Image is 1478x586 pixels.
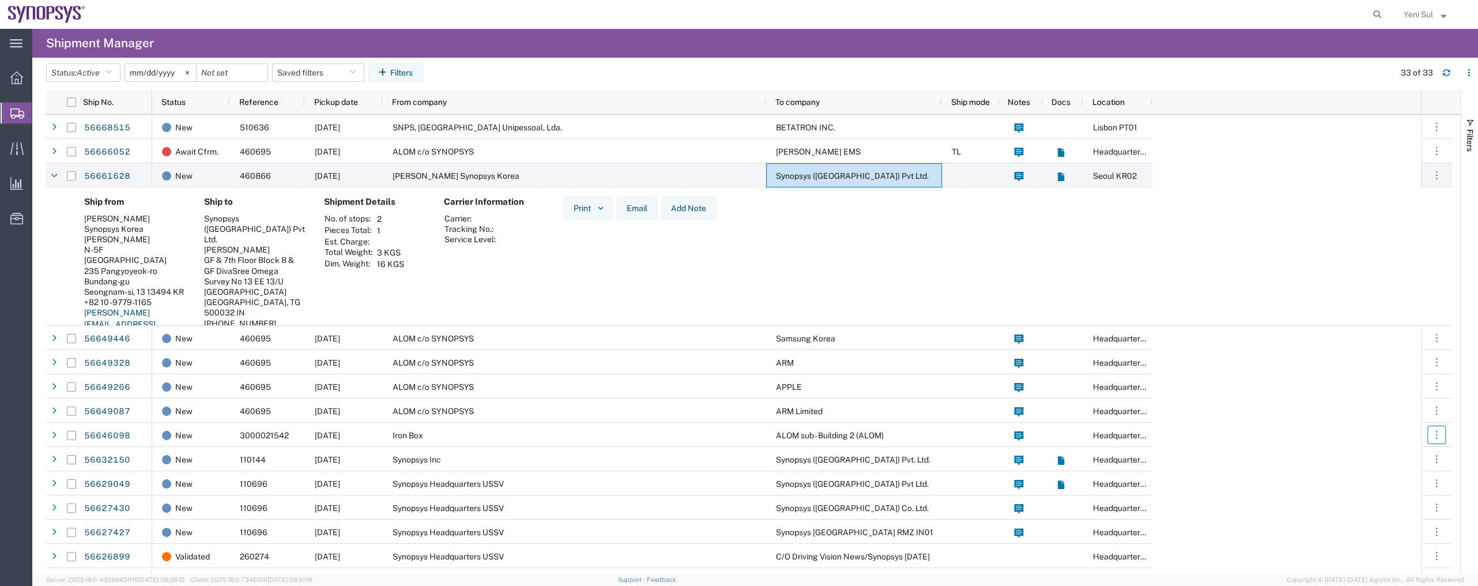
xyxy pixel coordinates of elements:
[8,6,85,23] img: logo
[314,97,358,107] span: Pickup date
[1287,575,1464,585] span: Copyright © [DATE]-[DATE] Agistix Inc., All Rights Reserved
[240,171,271,181] span: 460866
[84,234,186,245] div: [PERSON_NAME]
[175,140,218,164] span: Await Cfrm.
[776,431,884,440] span: ALOM sub - Building 2 (ALOM)
[239,97,278,107] span: Reference
[84,330,131,348] a: 56649446
[393,171,519,181] span: Yuhan Hoesa Synopsys Korea
[393,147,474,156] span: ALOM c/o SYNOPSYS
[46,63,120,82] button: Status:Active
[952,147,961,156] span: TL
[84,427,131,445] a: 56646098
[84,451,131,469] a: 56632150
[595,203,606,213] img: dropdown
[324,197,425,207] h4: Shipment Details
[77,68,100,77] span: Active
[1093,171,1137,181] span: Seoul KR02
[776,147,861,156] span: Javad EMS
[84,143,131,161] a: 56666052
[393,431,423,440] span: Iron Box
[776,123,835,132] span: BETATRON INC.
[1092,97,1125,107] span: Location
[204,245,306,255] div: [PERSON_NAME]
[84,287,186,297] div: Seongnam-si, 13 13494 KR
[240,431,289,440] span: 3000021542
[190,576,312,583] span: Client: 2025.18.0-7346316
[175,115,193,140] span: New
[175,326,193,351] span: New
[240,382,271,392] span: 460695
[315,479,340,489] span: 08/29/2025
[84,297,186,307] div: +82 10 -9779-1165
[393,528,504,537] span: Synopsys Headquarters USSV
[564,197,613,220] button: Print
[315,334,340,343] span: 09/02/2025
[1093,147,1167,156] span: Headquarters USSV
[315,504,340,513] span: 08/29/2025
[324,213,373,225] th: No. of stops:
[204,197,306,207] h4: Ship to
[175,399,193,423] span: New
[315,123,340,132] span: 09/01/2025
[240,147,271,156] span: 460695
[776,171,929,181] span: Synopsys (India) Pvt Ltd.
[373,258,408,270] td: 16 KGS
[84,213,186,234] div: [PERSON_NAME] Synopsys Korea
[267,576,312,583] span: [DATE] 08:10:16
[951,97,990,107] span: Ship mode
[1093,479,1167,489] span: Headquarters USSV
[84,403,131,421] a: 56649087
[661,197,716,220] button: Add Note
[315,528,340,537] span: 08/28/2025
[84,354,131,373] a: 56649328
[315,171,340,181] span: 09/01/2025
[1465,129,1475,152] span: Filters
[393,455,441,464] span: Synopsys Inc
[204,213,306,245] div: Synopsys ([GEOGRAPHIC_DATA]) Pvt Ltd.
[315,382,340,392] span: 09/02/2025
[393,479,504,489] span: Synopsys Headquarters USSV
[240,552,269,561] span: 260274
[240,358,271,367] span: 460695
[84,119,131,137] a: 56668515
[1093,334,1167,343] span: Headquarters USSV
[618,576,647,583] a: Support
[46,576,185,583] span: Server: 2025.18.0-4329943ff18
[84,245,186,265] div: N-5F [GEOGRAPHIC_DATA]
[204,318,306,329] div: [PHONE_NUMBER]
[315,147,340,156] span: 08/29/2025
[315,431,340,440] span: 08/29/2025
[776,552,930,561] span: C/O Driving Vision News/Synopsys Sept.2025
[175,423,193,448] span: New
[315,407,340,416] span: 09/02/2025
[204,255,306,276] div: GF & 7th Floor Block B & GF DivaSree Omega
[1093,123,1137,132] span: Lisbon PT01
[776,407,823,416] span: ARM Limited
[776,504,929,513] span: Synopsys (Shanghai) Co. Ltd.
[1093,407,1167,416] span: Headquarters USSV
[240,407,271,416] span: 460695
[1401,67,1433,79] div: 33 of 33
[1404,8,1433,21] span: Yeni Sul
[204,276,306,297] div: Survey No 13 EE 13/U [GEOGRAPHIC_DATA]
[776,382,802,392] span: APPLE
[175,448,193,472] span: New
[175,496,193,520] span: New
[324,258,373,270] th: Dim. Weight:
[240,455,266,464] span: 110144
[1093,528,1167,537] span: Headquarters USSV
[393,382,474,392] span: ALOM c/o SYNOPSYS
[393,358,474,367] span: ALOM c/o SYNOPSYS
[776,479,929,489] span: Synopsys (India) Pvt Ltd.
[373,213,408,225] td: 2
[776,334,835,343] span: Samsung Korea
[240,479,267,489] span: 110696
[324,236,373,247] th: Est. Charge:
[646,576,676,583] a: Feedback
[617,197,657,220] button: Email
[138,576,185,583] span: [DATE] 08:38:12
[161,97,186,107] span: Status
[1093,504,1167,513] span: Headquarters USSV
[315,358,340,367] span: 09/02/2025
